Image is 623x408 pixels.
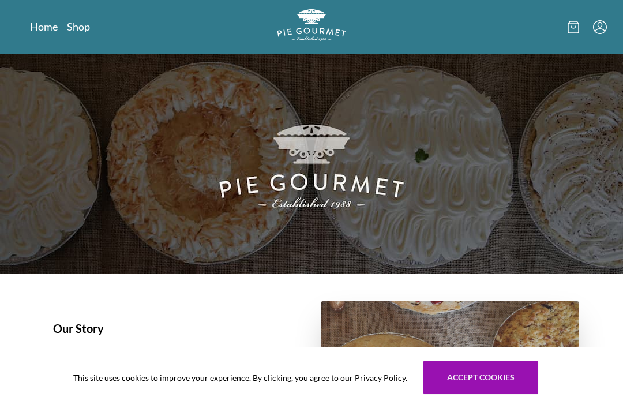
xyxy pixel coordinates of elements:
[277,9,346,44] a: Logo
[30,20,58,33] a: Home
[277,9,346,41] img: logo
[53,320,293,337] h1: Our Story
[593,20,607,34] button: Menu
[423,361,538,394] button: Accept cookies
[73,372,407,384] span: This site uses cookies to improve your experience. By clicking, you agree to our Privacy Policy.
[67,20,90,33] a: Shop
